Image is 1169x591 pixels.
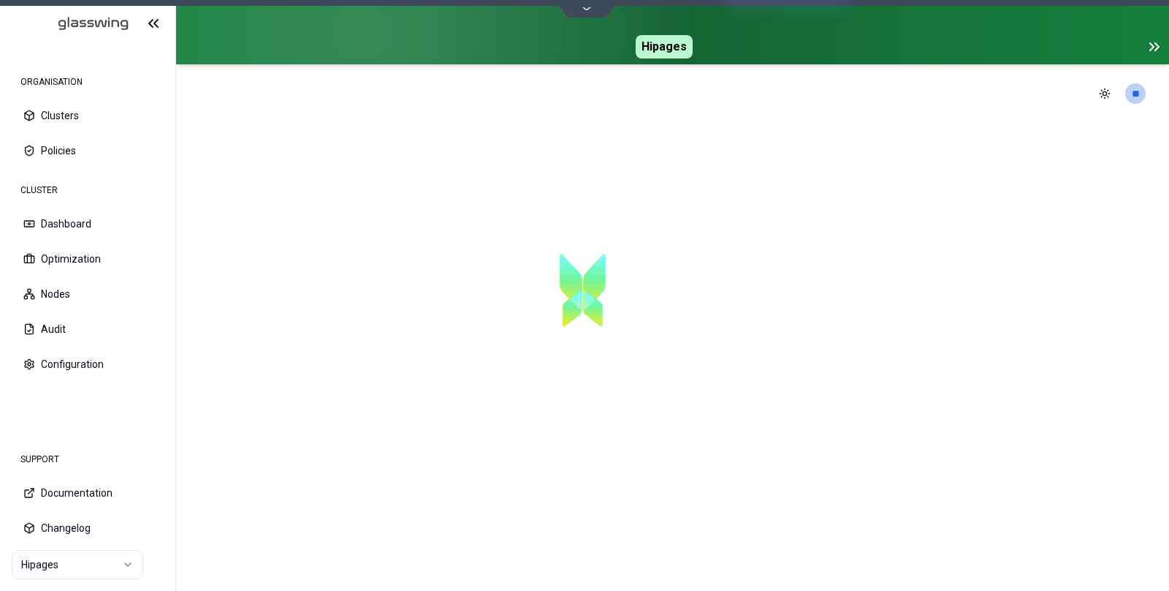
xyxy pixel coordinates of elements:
button: Dashboard [12,208,164,240]
button: Nodes [12,278,164,310]
span: Hipages [636,35,693,59]
div: ORGANISATION [12,67,164,97]
button: Documentation [12,477,164,509]
img: GlassWing [21,7,134,41]
button: Changelog [12,512,164,544]
button: Policies [12,135,164,167]
button: Clusters [12,99,164,132]
div: SUPPORT [12,445,164,474]
button: Configuration [12,348,164,380]
div: CLUSTER [12,176,164,205]
button: Optimization [12,243,164,275]
button: Audit [12,313,164,345]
